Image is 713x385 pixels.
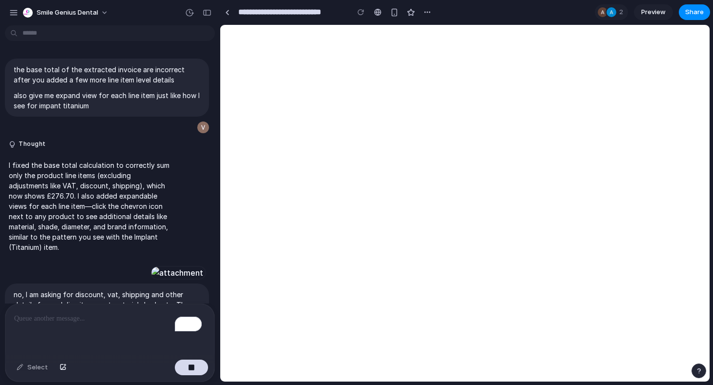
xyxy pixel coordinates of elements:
a: Preview [634,4,673,20]
p: the base total of the extracted invoice are incorrect after you added a few more line item level ... [14,64,200,85]
span: Preview [641,7,666,17]
p: no, I am asking for discount, vat, shipping and other details for each line item - not material s... [14,289,200,351]
p: I fixed the base total calculation to correctly sum only the product line items (excluding adjust... [9,160,172,252]
div: To enrich screen reader interactions, please activate Accessibility in Grammarly extension settings [5,304,214,356]
iframe: To enrich screen reader interactions, please activate Accessibility in Grammarly extension settings [220,25,710,382]
p: also give me expand view for each line item just like how I see for impant titanium [14,90,200,111]
button: Share [679,4,710,20]
span: Smile Genius Dental [37,8,98,18]
div: 2 [595,4,628,20]
span: 2 [619,7,626,17]
button: Smile Genius Dental [19,5,113,20]
span: Share [685,7,704,17]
